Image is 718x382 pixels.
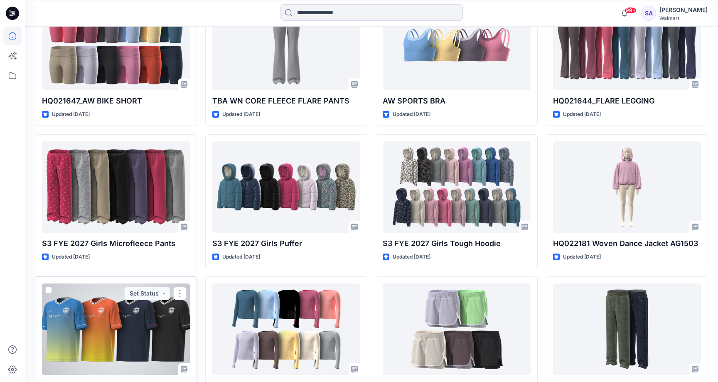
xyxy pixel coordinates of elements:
a: AW2611_Soft_Smooth_Seamless_Tee_LS S3 [212,283,360,375]
p: Updated [DATE] [222,110,260,119]
a: HQ022181 Woven Dance Jacket AG1503 [553,141,701,233]
a: 2FER SHORTS [383,283,531,375]
p: HQ021647_AW BIKE SHORT [42,95,190,107]
a: S3 FYE 2027 Heavy Knit 5 pkt [553,283,701,375]
p: S3 FYE 2027 Girls Puffer [212,238,360,249]
p: HQ021644_FLARE LEGGING [553,95,701,107]
div: [PERSON_NAME] [659,5,708,15]
p: Updated [DATE] [222,253,260,261]
p: Updated [DATE] [52,110,90,119]
div: SA [641,6,656,21]
p: TBA WN CORE FLEECE FLARE PANTS [212,95,360,107]
a: S3 FYE 2027 Girls Puffer [212,141,360,233]
a: S3 FYE 2027 Girls Microfleece Pants [42,141,190,233]
p: HQ022181 Woven Dance Jacket AG1503 [553,238,701,249]
p: Updated [DATE] [563,253,601,261]
p: Updated [DATE] [393,253,430,261]
p: Updated [DATE] [563,110,601,119]
div: Walmart [659,15,708,21]
p: S3 FYE 2027 Girls Microfleece Pants [42,238,190,249]
p: Updated [DATE] [52,253,90,261]
p: S3 FYE 2027 Girls Tough Hoodie [383,238,531,249]
span: 99+ [624,7,637,14]
a: S3 FYE 2027 Girls Tough Hoodie [383,141,531,233]
p: AW SPORTS BRA [383,95,531,107]
a: AA-SS26-451-B_AW SOCCER TEE [42,283,190,375]
p: Updated [DATE] [393,110,430,119]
